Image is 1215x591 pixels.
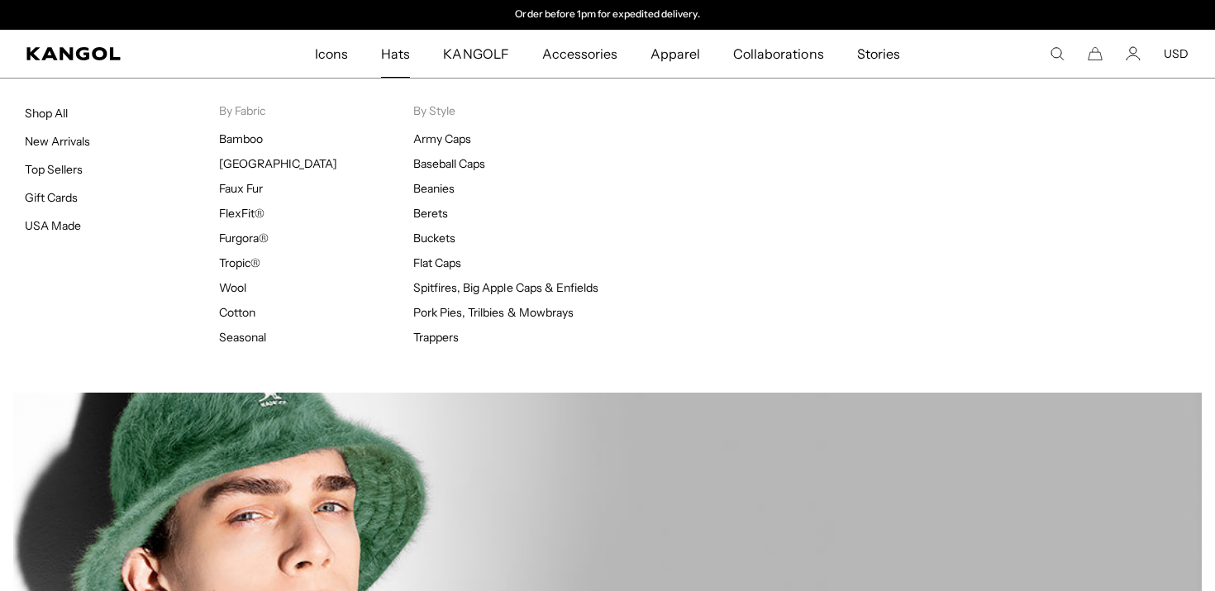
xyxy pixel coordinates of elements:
[219,103,413,118] p: By Fabric
[413,231,455,245] a: Buckets
[25,218,81,233] a: USA Made
[437,8,778,21] slideshow-component: Announcement bar
[841,30,917,78] a: Stories
[298,30,364,78] a: Icons
[25,134,90,149] a: New Arrivals
[1050,46,1065,61] summary: Search here
[717,30,840,78] a: Collaborations
[413,181,455,196] a: Beanies
[1164,46,1189,61] button: USD
[426,30,525,78] a: KANGOLF
[364,30,426,78] a: Hats
[413,330,459,345] a: Trappers
[26,47,207,60] a: Kangol
[413,255,461,270] a: Flat Caps
[315,30,348,78] span: Icons
[437,8,778,21] div: Announcement
[219,280,246,295] a: Wool
[25,162,83,177] a: Top Sellers
[219,131,263,146] a: Bamboo
[219,181,263,196] a: Faux Fur
[515,8,699,21] p: Order before 1pm for expedited delivery.
[25,106,68,121] a: Shop All
[1088,46,1103,61] button: Cart
[219,156,337,171] a: [GEOGRAPHIC_DATA]
[413,305,574,320] a: Pork Pies, Trilbies & Mowbrays
[542,30,617,78] span: Accessories
[413,206,448,221] a: Berets
[219,231,269,245] a: Furgora®
[381,30,410,78] span: Hats
[526,30,634,78] a: Accessories
[413,103,607,118] p: By Style
[219,305,255,320] a: Cotton
[437,8,778,21] div: 2 of 2
[650,30,700,78] span: Apparel
[733,30,823,78] span: Collaborations
[25,190,78,205] a: Gift Cards
[634,30,717,78] a: Apparel
[413,156,485,171] a: Baseball Caps
[1126,46,1141,61] a: Account
[219,206,264,221] a: FlexFit®
[857,30,900,78] span: Stories
[219,255,260,270] a: Tropic®
[443,30,508,78] span: KANGOLF
[413,131,471,146] a: Army Caps
[413,280,598,295] a: Spitfires, Big Apple Caps & Enfields
[219,330,266,345] a: Seasonal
